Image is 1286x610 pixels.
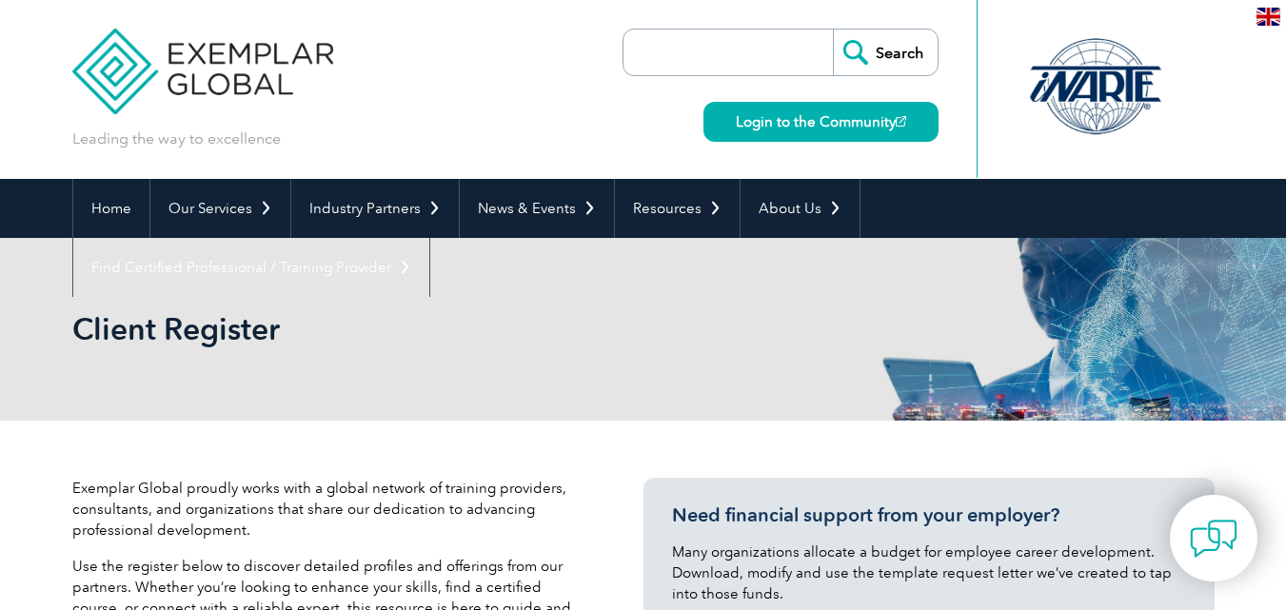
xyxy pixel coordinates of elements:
p: Leading the way to excellence [72,128,281,149]
a: Our Services [150,179,290,238]
a: Login to the Community [703,102,939,142]
p: Exemplar Global proudly works with a global network of training providers, consultants, and organ... [72,478,586,541]
h3: Need financial support from your employer? [672,503,1186,527]
img: en [1256,8,1280,26]
a: Home [73,179,149,238]
p: Many organizations allocate a budget for employee career development. Download, modify and use th... [672,541,1186,604]
img: open_square.png [896,116,906,127]
a: News & Events [460,179,614,238]
a: Resources [615,179,740,238]
a: About Us [741,179,860,238]
a: Industry Partners [291,179,459,238]
a: Find Certified Professional / Training Provider [73,238,429,297]
input: Search [833,30,938,75]
h2: Client Register [72,314,872,344]
img: contact-chat.png [1190,515,1237,562]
